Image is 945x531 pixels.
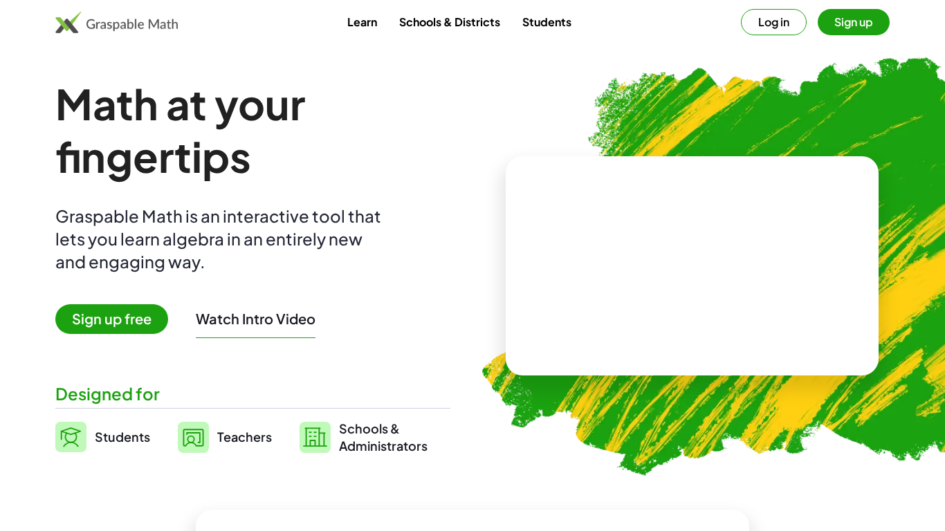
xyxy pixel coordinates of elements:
video: What is this? This is dynamic math notation. Dynamic math notation plays a central role in how Gr... [589,214,796,318]
a: Learn [336,9,388,35]
a: Teachers [178,420,272,454]
img: svg%3e [178,422,209,453]
a: Students [511,9,582,35]
span: Teachers [217,429,272,445]
a: Schools & Districts [388,9,511,35]
div: Designed for [55,382,450,405]
span: Students [95,429,150,445]
a: Schools &Administrators [300,420,428,454]
a: Students [55,420,150,454]
div: Graspable Math is an interactive tool that lets you learn algebra in an entirely new and engaging... [55,205,387,273]
img: svg%3e [300,422,331,453]
img: svg%3e [55,422,86,452]
button: Sign up [818,9,890,35]
button: Watch Intro Video [196,310,315,328]
h1: Math at your fingertips [55,77,450,183]
button: Log in [741,9,807,35]
span: Schools & Administrators [339,420,428,454]
span: Sign up free [55,304,168,334]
